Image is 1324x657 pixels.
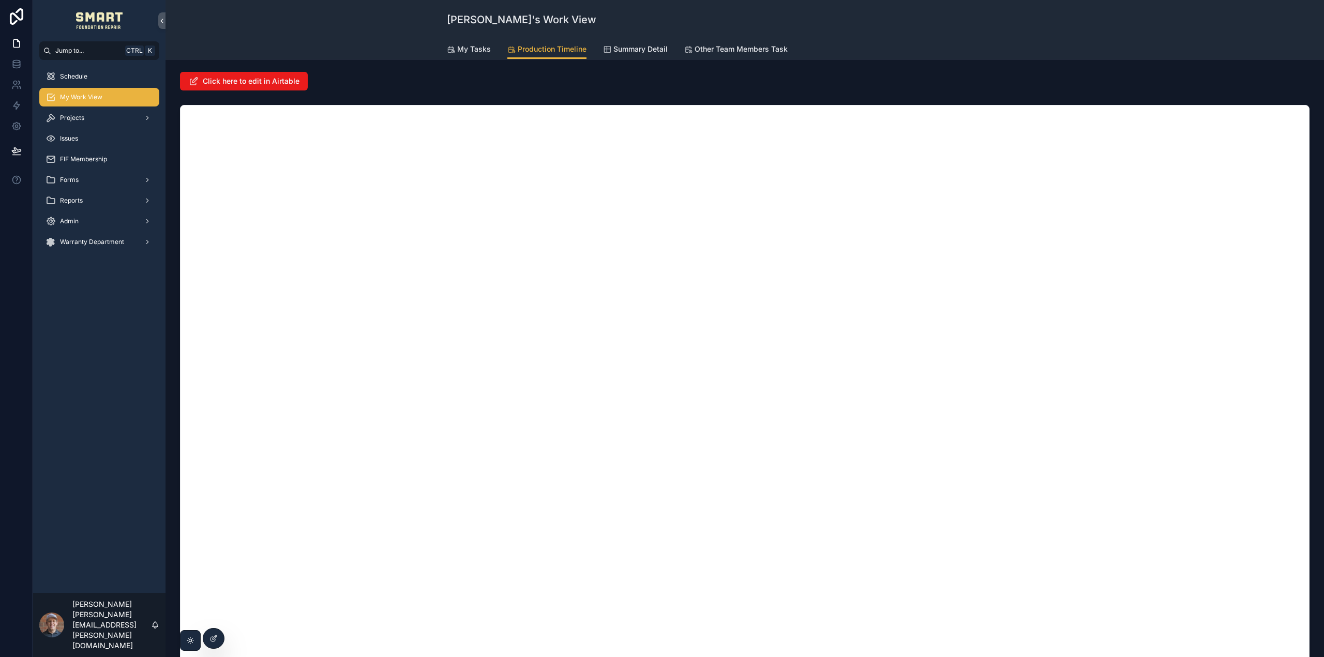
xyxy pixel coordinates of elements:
p: [PERSON_NAME] [PERSON_NAME][EMAIL_ADDRESS][PERSON_NAME][DOMAIN_NAME] [72,599,151,651]
a: Forms [39,171,159,189]
span: K [146,47,154,55]
span: Other Team Members Task [695,44,788,54]
a: My Work View [39,88,159,106]
a: Issues [39,129,159,148]
a: Reports [39,191,159,210]
a: Warranty Department [39,233,159,251]
a: Admin [39,212,159,231]
a: Production Timeline [507,40,586,59]
span: Forms [60,176,79,184]
span: Click here to edit in Airtable [203,76,299,86]
span: Summary Detail [613,44,668,54]
span: Warranty Department [60,238,124,246]
span: Projects [60,114,84,122]
span: My Tasks [457,44,491,54]
button: Click here to edit in Airtable [180,72,308,90]
a: My Tasks [447,40,491,60]
button: Jump to...CtrlK [39,41,159,60]
span: Ctrl [125,45,144,56]
img: App logo [76,12,123,29]
span: Admin [60,217,79,225]
a: FIF Membership [39,150,159,169]
span: Schedule [60,72,87,81]
a: Other Team Members Task [684,40,788,60]
span: Issues [60,134,78,143]
a: Summary Detail [603,40,668,60]
span: FIF Membership [60,155,107,163]
span: My Work View [60,93,102,101]
h1: [PERSON_NAME]'s Work View [447,12,596,27]
span: Reports [60,196,83,205]
span: Production Timeline [518,44,586,54]
a: Projects [39,109,159,127]
div: scrollable content [33,60,165,265]
span: Jump to... [55,47,121,55]
a: Schedule [39,67,159,86]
